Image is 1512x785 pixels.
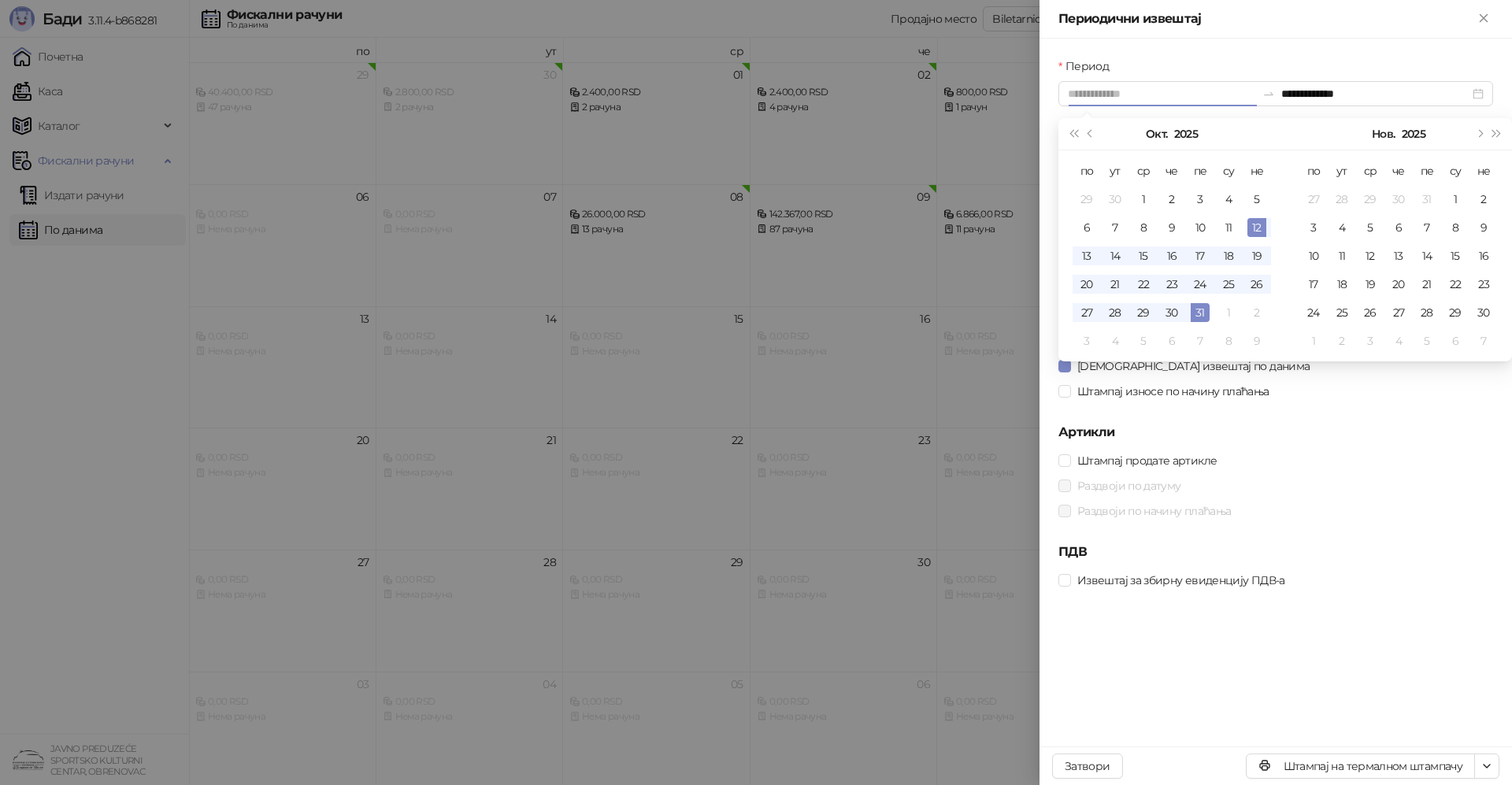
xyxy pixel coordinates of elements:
td: 2025-11-06 [1384,213,1413,242]
div: 27 [1304,190,1323,209]
div: 1 [1304,331,1323,350]
td: 2025-12-03 [1356,327,1384,355]
div: 15 [1134,246,1153,265]
button: Штампај на термалном штампачу [1246,754,1475,779]
div: 25 [1332,303,1351,322]
div: 13 [1389,246,1408,265]
div: 23 [1162,275,1181,294]
td: 2025-10-23 [1158,270,1186,298]
td: 2025-11-05 [1129,327,1158,355]
td: 2025-11-23 [1469,270,1498,298]
div: 17 [1191,246,1210,265]
th: по [1299,157,1328,185]
td: 2025-10-12 [1243,213,1271,242]
td: 2025-10-05 [1243,185,1271,213]
div: 3 [1191,190,1210,209]
div: 29 [1134,303,1153,322]
td: 2025-10-27 [1073,298,1101,327]
td: 2025-11-08 [1441,213,1469,242]
div: 16 [1474,246,1493,265]
span: [DEMOGRAPHIC_DATA] извештај по данима [1071,357,1316,375]
span: Штампај продате артикле [1071,452,1223,469]
div: 27 [1389,303,1408,322]
td: 2025-11-27 [1384,298,1413,327]
td: 2025-10-29 [1129,298,1158,327]
td: 2025-11-11 [1328,242,1356,270]
div: 29 [1446,303,1465,322]
td: 2025-11-07 [1186,327,1214,355]
div: 7 [1417,218,1436,237]
th: су [1441,157,1469,185]
td: 2025-10-01 [1129,185,1158,213]
td: 2025-10-14 [1101,242,1129,270]
div: 22 [1134,275,1153,294]
div: 4 [1219,190,1238,209]
div: 1 [1219,303,1238,322]
td: 2025-11-16 [1469,242,1498,270]
td: 2025-10-10 [1186,213,1214,242]
td: 2025-11-07 [1413,213,1441,242]
div: 2 [1332,331,1351,350]
div: 3 [1361,331,1380,350]
td: 2025-11-09 [1243,327,1271,355]
td: 2025-11-30 [1469,298,1498,327]
div: 20 [1077,275,1096,294]
td: 2025-11-10 [1299,242,1328,270]
div: 9 [1162,218,1181,237]
button: Close [1474,9,1493,28]
td: 2025-10-30 [1384,185,1413,213]
div: 4 [1389,331,1408,350]
td: 2025-11-29 [1441,298,1469,327]
button: Затвори [1052,754,1123,779]
div: 26 [1247,275,1266,294]
div: 19 [1247,246,1266,265]
td: 2025-11-03 [1299,213,1328,242]
div: 9 [1247,331,1266,350]
td: 2025-10-24 [1186,270,1214,298]
div: 26 [1361,303,1380,322]
td: 2025-10-13 [1073,242,1101,270]
div: 11 [1332,246,1351,265]
button: Следећа година (Control + right) [1488,118,1506,150]
td: 2025-10-29 [1356,185,1384,213]
button: Претходни месец (PageUp) [1082,118,1099,150]
div: 17 [1304,275,1323,294]
div: 18 [1332,275,1351,294]
td: 2025-11-03 [1073,327,1101,355]
td: 2025-11-04 [1101,327,1129,355]
td: 2025-10-21 [1101,270,1129,298]
div: 2 [1474,190,1493,209]
td: 2025-11-02 [1469,185,1498,213]
span: to [1262,87,1275,100]
th: пе [1186,157,1214,185]
td: 2025-11-15 [1441,242,1469,270]
td: 2025-11-01 [1441,185,1469,213]
div: 25 [1219,275,1238,294]
td: 2025-10-15 [1129,242,1158,270]
button: Следећи месец (PageDown) [1470,118,1488,150]
td: 2025-10-31 [1186,298,1214,327]
td: 2025-10-28 [1328,185,1356,213]
div: 24 [1304,303,1323,322]
div: 28 [1332,190,1351,209]
div: 7 [1474,331,1493,350]
div: 23 [1474,275,1493,294]
td: 2025-11-20 [1384,270,1413,298]
div: 2 [1162,190,1181,209]
div: 4 [1106,331,1125,350]
td: 2025-09-30 [1101,185,1129,213]
td: 2025-11-25 [1328,298,1356,327]
th: ср [1356,157,1384,185]
div: 5 [1361,218,1380,237]
td: 2025-11-19 [1356,270,1384,298]
th: че [1158,157,1186,185]
div: 5 [1247,190,1266,209]
button: Изабери месец [1372,118,1395,150]
td: 2025-10-07 [1101,213,1129,242]
div: Периодични извештај [1058,9,1474,28]
td: 2025-12-01 [1299,327,1328,355]
div: 30 [1389,190,1408,209]
td: 2025-10-02 [1158,185,1186,213]
div: 8 [1219,331,1238,350]
td: 2025-11-21 [1413,270,1441,298]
